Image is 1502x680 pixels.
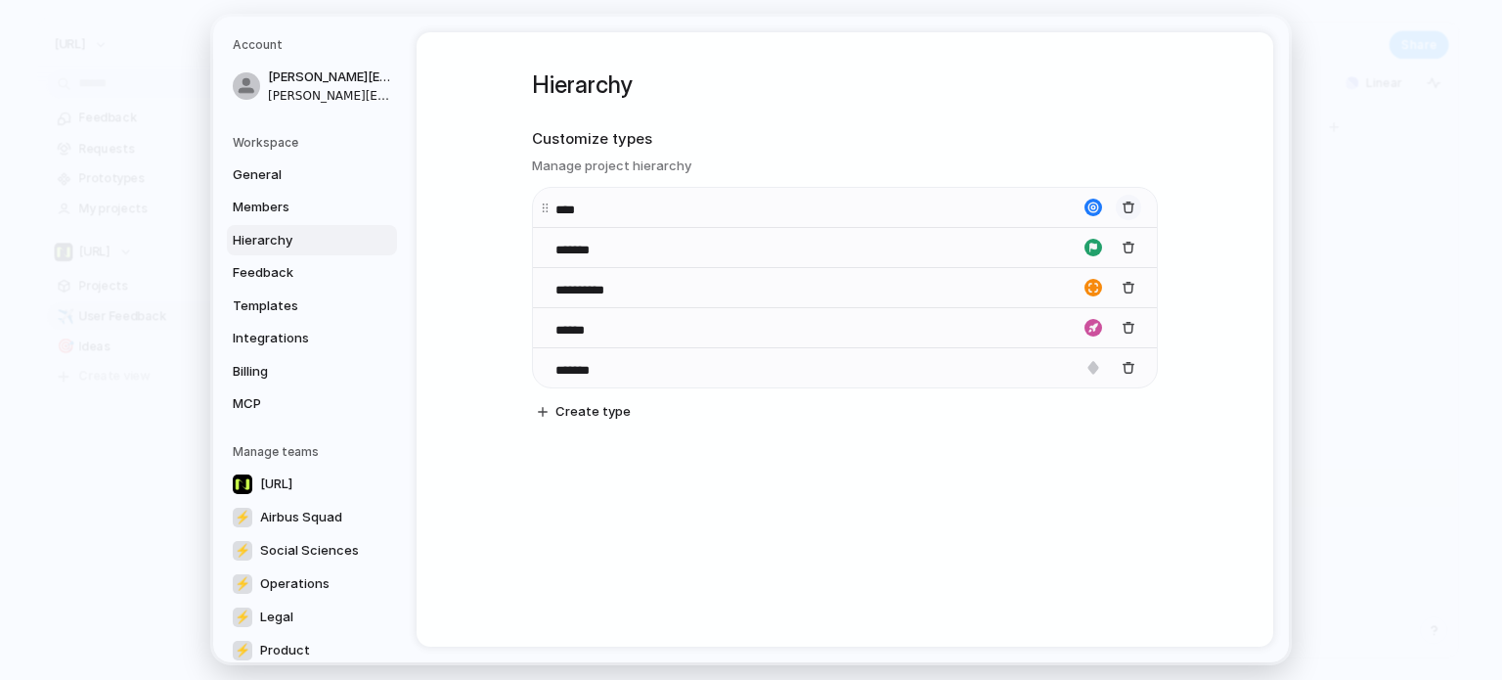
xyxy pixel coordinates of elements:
h5: Account [233,36,397,54]
h5: Workspace [233,134,397,152]
a: [PERSON_NAME][EMAIL_ADDRESS][PERSON_NAME][PERSON_NAME][EMAIL_ADDRESS][PERSON_NAME] [227,62,397,111]
a: Members [227,192,397,223]
span: Templates [233,296,358,316]
a: ⚡Product [227,635,407,666]
a: Integrations [227,323,397,354]
a: Templates [227,291,397,322]
span: Operations [260,574,330,594]
a: Hierarchy [227,225,397,256]
a: Feedback [227,257,397,289]
div: ⚡ [233,574,252,594]
h2: Customize types [532,128,1158,151]
button: Create type [530,398,639,426]
span: Social Sciences [260,541,359,561]
a: MCP [227,388,397,420]
a: ⚡Airbus Squad [227,502,407,533]
a: General [227,159,397,191]
span: Legal [260,608,293,627]
a: ⚡Legal [227,602,407,633]
span: [PERSON_NAME][EMAIL_ADDRESS][PERSON_NAME] [268,87,393,105]
div: ⚡ [233,541,252,561]
a: ⚡Social Sciences [227,535,407,567]
span: Integrations [233,329,358,348]
div: ⚡ [233,641,252,660]
a: ⚡Operations [227,568,407,600]
span: Feedback [233,263,358,283]
a: Billing [227,356,397,387]
span: Billing [233,362,358,382]
h5: Manage teams [233,443,397,461]
h1: Hierarchy [532,68,1158,103]
span: General [233,165,358,185]
span: Create type [555,402,631,422]
h3: Manage project hierarchy [532,157,1158,176]
a: [URL] [227,469,407,500]
span: Product [260,641,310,660]
span: Hierarchy [233,231,358,250]
span: MCP [233,394,358,414]
span: Airbus Squad [260,508,342,527]
span: [URL] [260,475,292,494]
span: Members [233,198,358,217]
span: [PERSON_NAME][EMAIL_ADDRESS][PERSON_NAME] [268,68,393,87]
div: ⚡ [233,508,252,527]
div: ⚡ [233,608,252,627]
